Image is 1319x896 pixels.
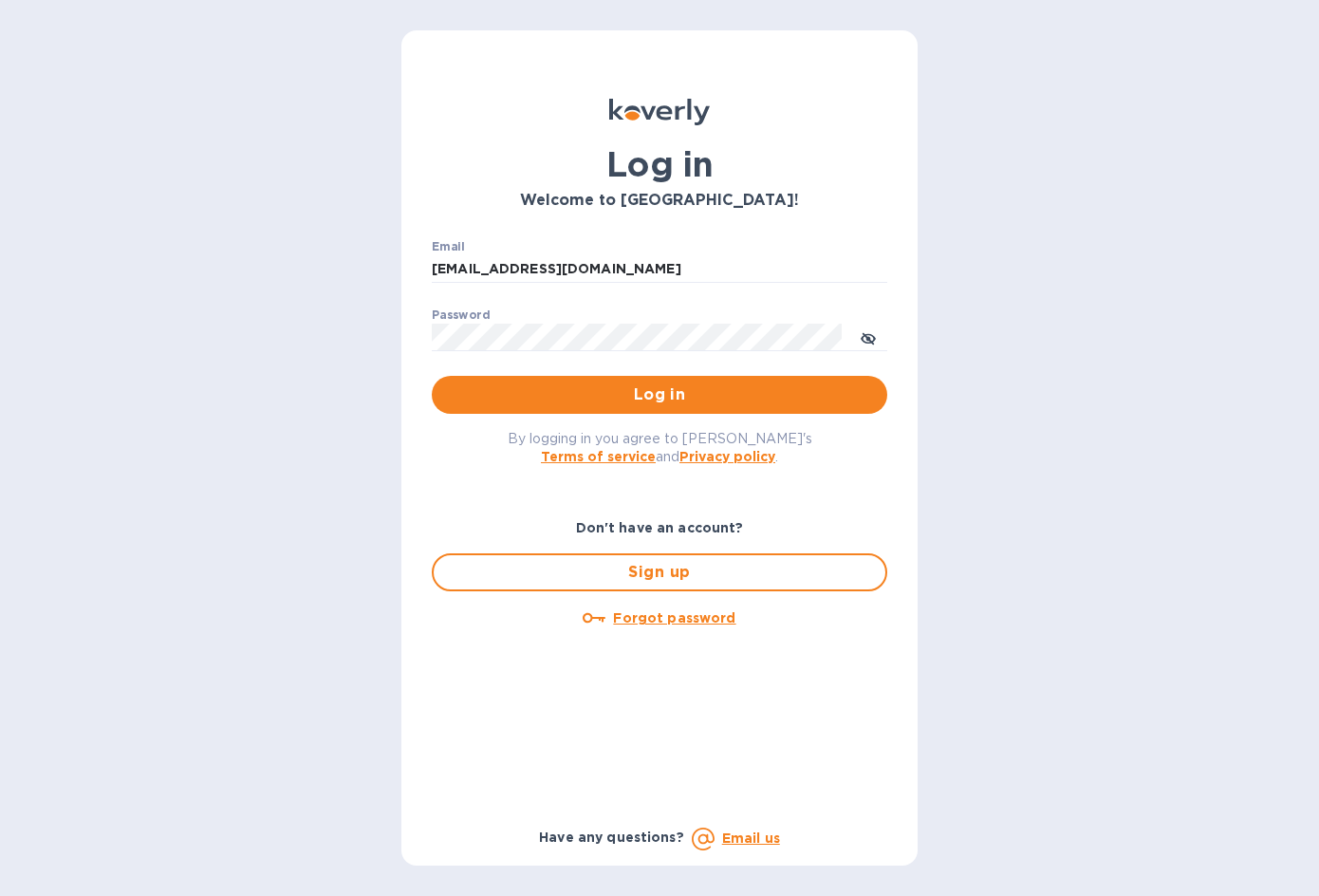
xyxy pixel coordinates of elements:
[541,449,656,464] a: Terms of service
[432,192,887,210] h3: Welcome to [GEOGRAPHIC_DATA]!
[432,255,887,284] input: Enter email address
[447,383,872,406] span: Log in
[576,520,744,535] b: Don't have an account?
[432,309,490,321] label: Password
[508,431,812,464] span: By logging in you agree to [PERSON_NAME]'s and .
[432,376,887,414] button: Log in
[722,831,780,846] a: Email us
[449,561,870,584] span: Sign up
[609,99,710,125] img: Koverly
[432,553,887,591] button: Sign up
[679,449,775,464] a: Privacy policy
[849,318,887,356] button: toggle password visibility
[539,830,684,845] b: Have any questions?
[432,241,465,252] label: Email
[432,144,887,184] h1: Log in
[613,610,735,625] u: Forgot password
